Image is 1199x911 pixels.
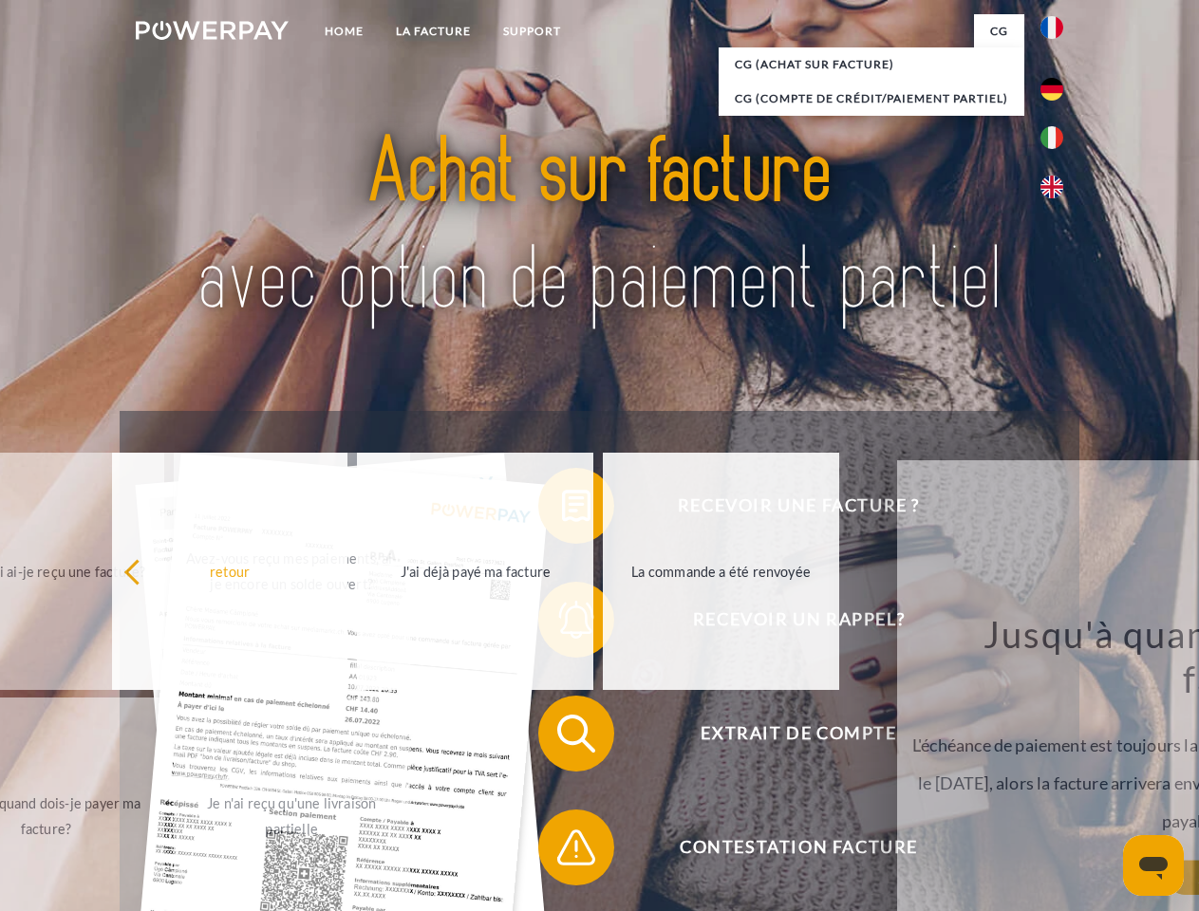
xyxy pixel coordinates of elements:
[1040,126,1063,149] img: it
[538,696,1032,772] button: Extrait de compte
[719,82,1024,116] a: CG (Compte de crédit/paiement partiel)
[553,824,600,871] img: qb_warning.svg
[719,47,1024,82] a: CG (achat sur facture)
[123,558,337,584] div: retour
[1040,16,1063,39] img: fr
[553,710,600,757] img: qb_search.svg
[368,558,582,584] div: J'ai déjà payé ma facture
[309,14,380,48] a: Home
[380,14,487,48] a: LA FACTURE
[566,696,1031,772] span: Extrait de compte
[1040,78,1063,101] img: de
[614,558,828,584] div: La commande a été renvoyée
[1123,835,1184,896] iframe: Bouton de lancement de la fenêtre de messagerie
[487,14,577,48] a: Support
[136,21,289,40] img: logo-powerpay-white.svg
[566,809,1031,885] span: Contestation Facture
[1040,176,1063,198] img: en
[181,91,1018,363] img: title-powerpay_fr.svg
[185,790,399,842] div: Je n'ai reçu qu'une livraison partielle
[974,14,1024,48] a: CG
[538,809,1032,885] button: Contestation Facture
